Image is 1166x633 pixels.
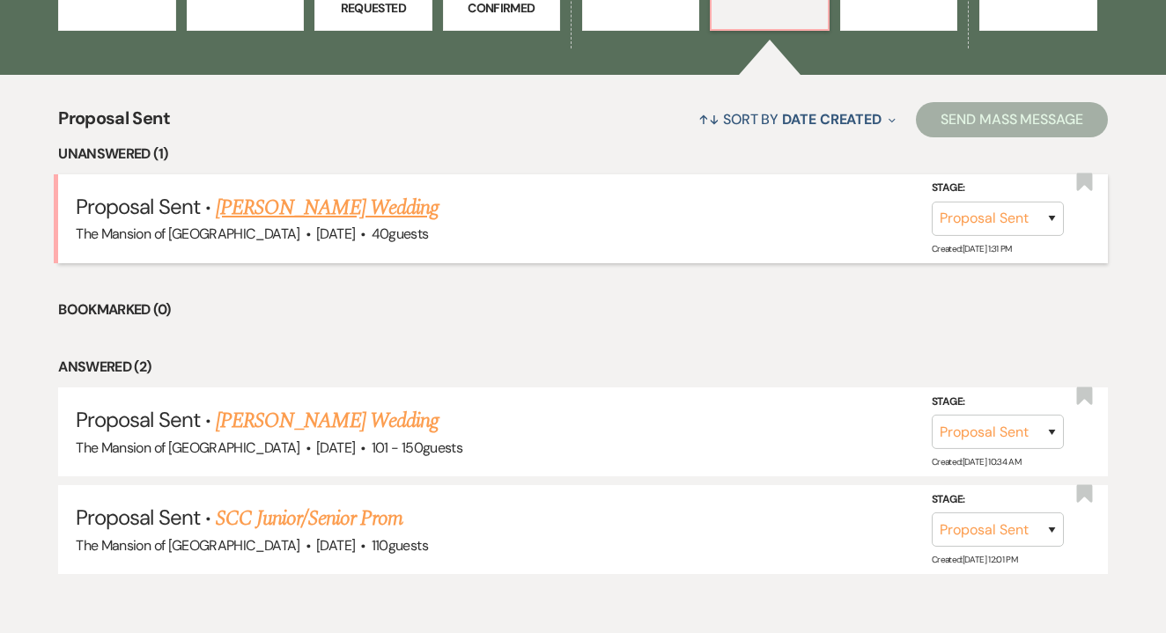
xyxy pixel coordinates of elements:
[216,405,439,437] a: [PERSON_NAME] Wedding
[58,143,1108,166] li: Unanswered (1)
[372,224,429,243] span: 40 guests
[932,243,1012,254] span: Created: [DATE] 1:31 PM
[372,438,462,457] span: 101 - 150 guests
[932,393,1064,412] label: Stage:
[76,504,200,531] span: Proposal Sent
[76,438,300,457] span: The Mansion of [GEOGRAPHIC_DATA]
[76,224,300,243] span: The Mansion of [GEOGRAPHIC_DATA]
[691,96,903,143] button: Sort By Date Created
[76,193,200,220] span: Proposal Sent
[316,536,355,555] span: [DATE]
[932,554,1017,565] span: Created: [DATE] 12:01 PM
[58,298,1108,321] li: Bookmarked (0)
[58,105,170,143] span: Proposal Sent
[932,490,1064,510] label: Stage:
[76,406,200,433] span: Proposal Sent
[58,356,1108,379] li: Answered (2)
[316,438,355,457] span: [DATE]
[782,110,882,129] span: Date Created
[216,192,439,224] a: [PERSON_NAME] Wedding
[932,456,1021,467] span: Created: [DATE] 10:34 AM
[316,224,355,243] span: [DATE]
[698,110,720,129] span: ↑↓
[372,536,428,555] span: 110 guests
[76,536,300,555] span: The Mansion of [GEOGRAPHIC_DATA]
[216,503,402,534] a: SCC Junior/Senior Prom
[916,102,1108,137] button: Send Mass Message
[932,179,1064,198] label: Stage:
